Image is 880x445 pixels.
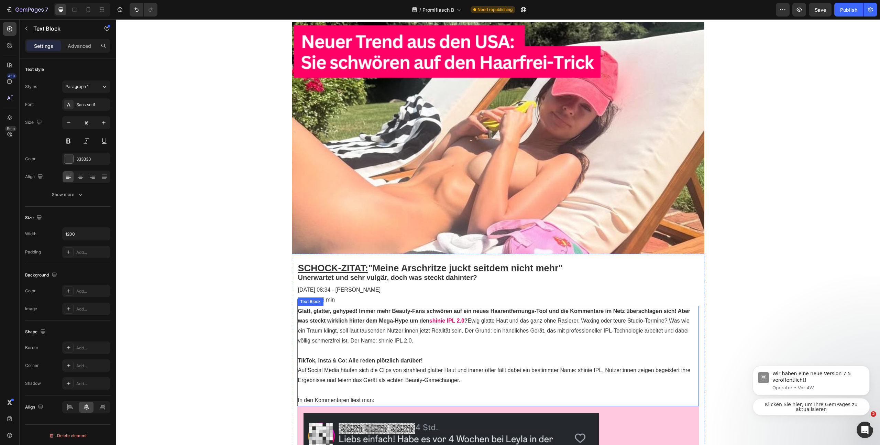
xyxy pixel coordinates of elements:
div: Size [25,118,43,127]
button: Publish [834,3,863,17]
div: Rich Text Editor. Editing area: main [181,240,583,258]
u: SCHOCK-ZITAT: [182,244,252,254]
div: Text Block [183,279,206,285]
div: Border [25,345,38,351]
p: Advanced [68,42,91,50]
iframe: Intercom notifications Nachricht [742,338,880,426]
div: Size [25,213,43,222]
button: Delete element [25,430,110,441]
p: In den Kommentaren liest man: [182,376,582,386]
div: Align [25,403,45,412]
div: Rich Text Editor. Editing area: main [181,251,583,265]
p: Text Block [33,24,92,33]
p: Settings [34,42,53,50]
p: Lesezeit: 3 min [182,276,582,286]
div: Beta [5,126,16,131]
button: Show more [25,188,110,201]
div: Delete element [49,432,87,440]
strong: shinie IPL 2.0 [313,299,349,304]
div: Add... [76,288,109,294]
span: 2 [871,411,876,417]
div: Padding [25,249,41,255]
p: Auf Social Media häufen sich die Clips von strahlend glatter Haut und immer öfter fällt dabei ein... [182,346,582,366]
p: 7 [45,6,48,14]
div: Corner [25,362,39,369]
div: Add... [76,345,109,351]
div: Color [25,156,36,162]
button: 7 [3,3,51,17]
strong: ? [349,299,352,304]
div: Add... [76,381,109,387]
span: Promiflasch B [422,6,454,13]
div: Sans-serif [76,102,109,108]
div: Align [25,172,44,182]
span: / [419,6,421,13]
button: Save [809,3,832,17]
div: Add... [76,363,109,369]
div: Width [25,231,36,237]
div: Text style [25,66,44,73]
strong: Glatt, glatter, gehyped! Immer mehr Beauty-Fans schwören auf ein neues Haarentfernungs-Tool und d... [182,289,575,305]
p: "Meine Arschritze juckt seitdem nicht mehr" [182,241,582,258]
div: Background [25,271,58,280]
div: Undo/Redo [130,3,157,17]
div: Color [25,288,36,294]
span: Save [815,7,826,13]
p: Ewig glatte Haut und das ganz ohne Rasierer, Waxing oder teure Studio-Termine? Was wie ein Traum ... [182,287,582,327]
p: [DATE] 08:34 - [PERSON_NAME] [182,266,582,276]
iframe: Design area [116,19,880,445]
div: 450 [7,73,16,79]
span: Paragraph 1 [65,84,89,90]
p: Unerwartet und sehr vulgär, doch was steckt dahinter? [182,252,582,264]
div: Shape [25,327,47,337]
div: Styles [25,84,37,90]
input: Auto [63,228,110,240]
button: Paragraph 1 [62,80,110,93]
div: Show more [52,191,84,198]
span: Need republishing [477,7,513,13]
div: Image [25,306,37,312]
div: Add... [76,249,109,256]
div: Add... [76,306,109,312]
div: Publish [840,6,857,13]
strong: TikTok, Insta & Co: Alle reden plötzlich darüber! [182,338,307,344]
div: Font [25,101,34,108]
div: 333333 [76,156,109,162]
div: Shadow [25,380,41,387]
iframe: Intercom live chat [857,422,873,438]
